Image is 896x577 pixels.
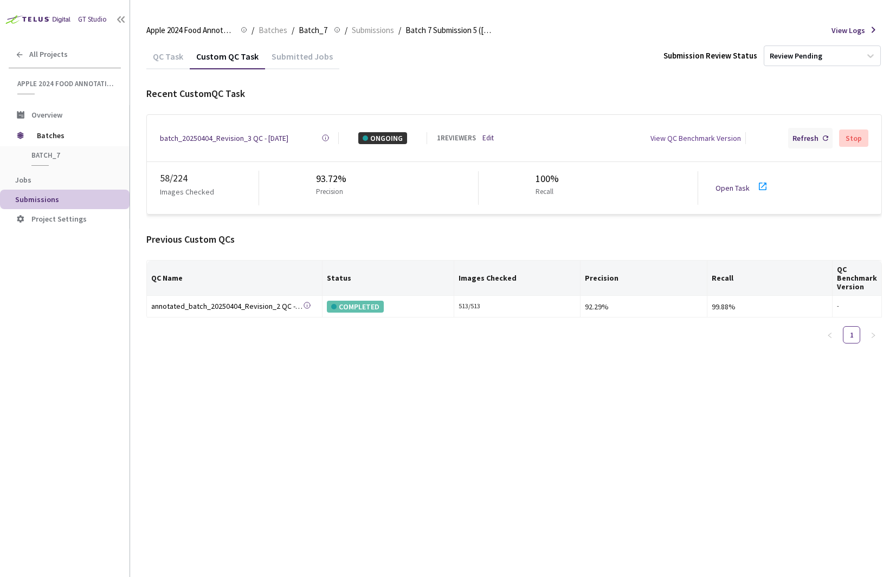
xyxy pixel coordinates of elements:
[843,326,860,343] li: 1
[31,110,62,120] span: Overview
[146,86,882,101] div: Recent Custom QC Task
[256,24,289,36] a: Batches
[151,300,303,313] a: annotated_batch_20250404_Revision_2 QC - [DATE]
[151,300,303,312] div: annotated_batch_20250404_Revision_2 QC - [DATE]
[821,326,839,343] button: left
[833,261,882,296] th: QC Benchmark Version
[827,332,833,339] span: left
[581,261,707,296] th: Precision
[459,301,576,312] div: 513 / 513
[160,186,214,198] p: Images Checked
[327,301,384,313] div: COMPLETED
[650,132,741,144] div: View QC Benchmark Version
[536,171,559,186] div: 100%
[31,151,112,160] span: Batch_7
[821,326,839,343] li: Previous Page
[31,214,87,224] span: Project Settings
[454,261,581,296] th: Images Checked
[17,79,114,88] span: Apple 2024 Food Annotation Correction
[252,24,254,37] li: /
[837,301,877,312] div: -
[707,261,833,296] th: Recall
[37,125,111,146] span: Batches
[770,51,822,61] div: Review Pending
[15,195,59,204] span: Submissions
[712,301,828,313] div: 99.88%
[352,24,394,37] span: Submissions
[146,232,882,247] div: Previous Custom QCs
[585,301,702,313] div: 92.29%
[345,24,347,37] li: /
[160,171,259,186] div: 58 / 224
[865,326,882,343] button: right
[259,24,287,37] span: Batches
[78,14,107,25] div: GT Studio
[190,51,265,69] div: Custom QC Task
[405,24,493,37] span: Batch 7 Submission 5 ([DATE])
[15,175,31,185] span: Jobs
[843,327,860,343] a: 1
[147,261,323,296] th: QC Name
[323,261,454,296] th: Status
[146,51,190,69] div: QC Task
[792,132,818,144] div: Refresh
[160,132,288,144] a: batch_20250404_Revision_3 QC - [DATE]
[536,186,555,197] p: Recall
[865,326,882,343] li: Next Page
[292,24,294,37] li: /
[437,133,476,144] div: 1 REVIEWERS
[316,186,343,197] p: Precision
[831,24,865,36] span: View Logs
[265,51,339,69] div: Submitted Jobs
[663,49,757,62] div: Submission Review Status
[358,132,407,144] div: ONGOING
[146,24,234,37] span: Apple 2024 Food Annotation Correction
[316,171,347,186] div: 93.72%
[398,24,401,37] li: /
[29,50,68,59] span: All Projects
[715,183,750,193] a: Open Task
[482,133,494,144] a: Edit
[846,134,862,142] div: Stop
[350,24,396,36] a: Submissions
[870,332,876,339] span: right
[299,24,327,37] span: Batch_7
